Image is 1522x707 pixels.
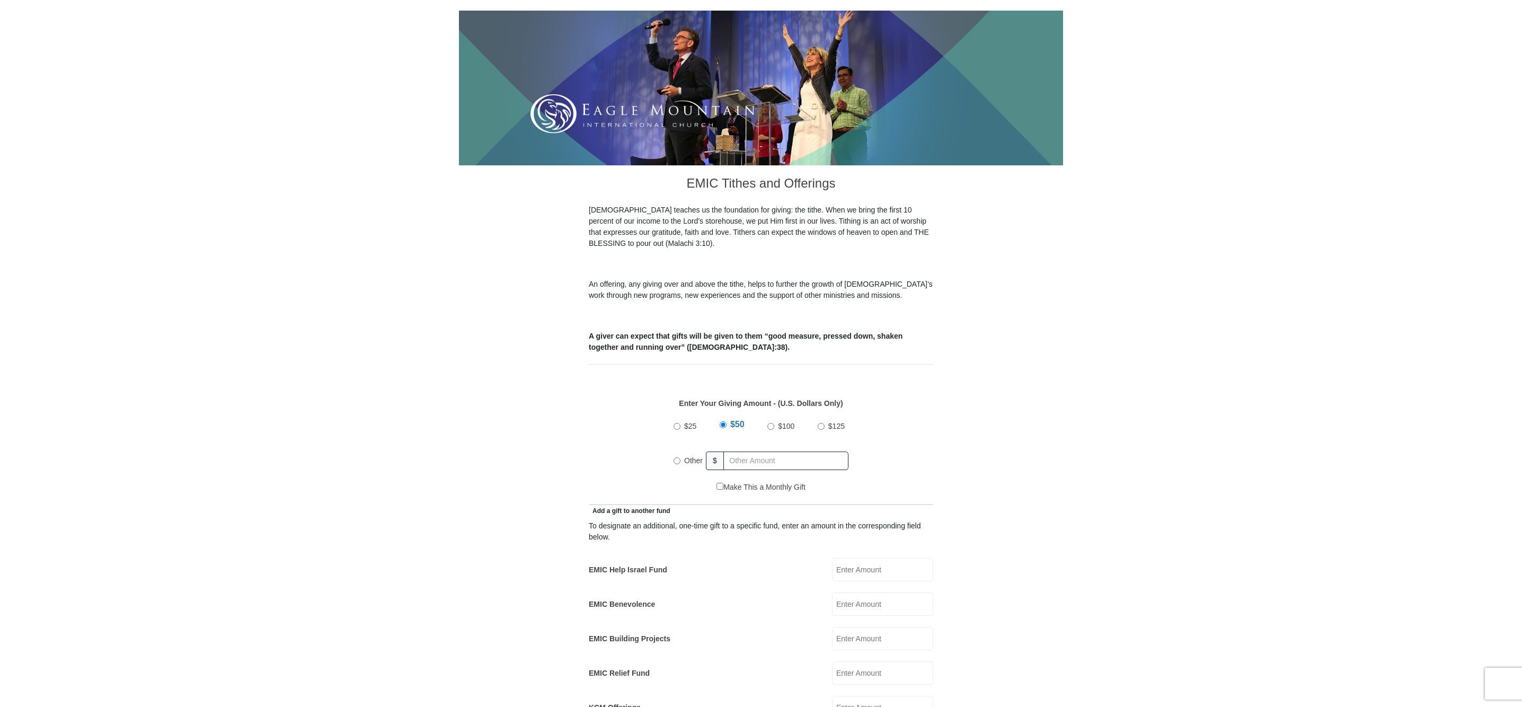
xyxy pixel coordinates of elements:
[589,520,933,543] div: To designate an additional, one-time gift to a specific fund, enter an amount in the correspondin...
[832,661,933,685] input: Enter Amount
[684,422,696,430] span: $25
[589,564,667,576] label: EMIC Help Israel Fund
[716,482,806,493] label: Make This a Monthly Gift
[828,422,845,430] span: $125
[716,483,723,490] input: Make This a Monthly Gift
[832,558,933,581] input: Enter Amount
[778,422,794,430] span: $100
[679,399,843,408] strong: Enter Your Giving Amount - (U.S. Dollars Only)
[589,668,650,679] label: EMIC Relief Fund
[589,332,902,351] b: A giver can expect that gifts will be given to them “good measure, pressed down, shaken together ...
[589,279,933,301] p: An offering, any giving over and above the tithe, helps to further the growth of [DEMOGRAPHIC_DAT...
[589,599,655,610] label: EMIC Benevolence
[723,452,848,470] input: Other Amount
[589,633,670,644] label: EMIC Building Projects
[589,165,933,205] h3: EMIC Tithes and Offerings
[706,452,724,470] span: $
[832,627,933,650] input: Enter Amount
[832,593,933,616] input: Enter Amount
[730,420,745,429] span: $50
[589,205,933,249] p: [DEMOGRAPHIC_DATA] teaches us the foundation for giving: the tithe. When we bring the first 10 pe...
[589,507,670,515] span: Add a gift to another fund
[684,456,703,465] span: Other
